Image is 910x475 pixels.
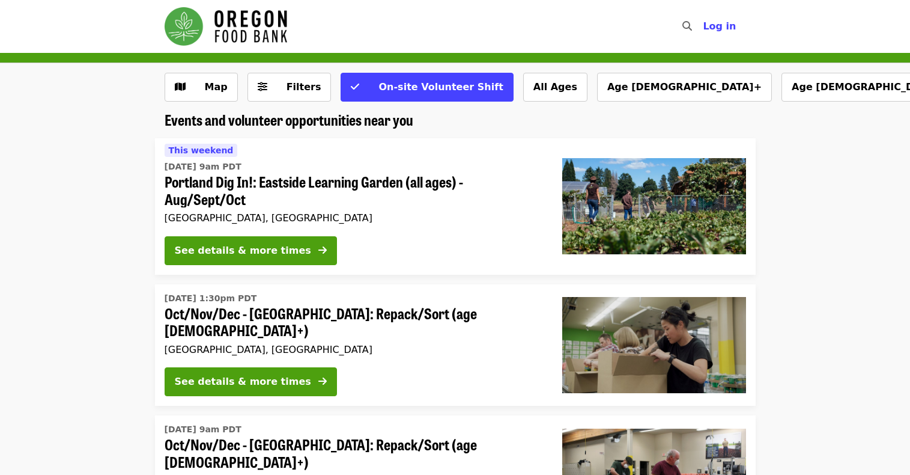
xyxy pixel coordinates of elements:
button: Filters (0 selected) [247,73,332,102]
button: On-site Volunteer Shift [341,73,513,102]
i: map icon [175,81,186,93]
span: This weekend [169,146,234,155]
button: See details & more times [165,236,337,265]
a: See details for "Oct/Nov/Dec - Portland: Repack/Sort (age 8+)" [155,284,756,406]
div: See details & more times [175,244,311,258]
span: Portland Dig In!: Eastside Learning Garden (all ages) - Aug/Sept/Oct [165,173,543,208]
button: All Ages [523,73,587,102]
div: [GEOGRAPHIC_DATA], [GEOGRAPHIC_DATA] [165,344,543,355]
img: Oregon Food Bank - Home [165,7,287,46]
span: Events and volunteer opportunities near you [165,109,413,130]
span: Oct/Nov/Dec - [GEOGRAPHIC_DATA]: Repack/Sort (age [DEMOGRAPHIC_DATA]+) [165,305,543,340]
span: Map [205,81,228,93]
i: arrow-right icon [318,245,327,256]
button: See details & more times [165,367,337,396]
i: sliders-h icon [258,81,267,93]
span: Filters [287,81,321,93]
time: [DATE] 1:30pm PDT [165,292,257,305]
span: Oct/Nov/Dec - [GEOGRAPHIC_DATA]: Repack/Sort (age [DEMOGRAPHIC_DATA]+) [165,436,543,471]
span: On-site Volunteer Shift [378,81,503,93]
div: [GEOGRAPHIC_DATA], [GEOGRAPHIC_DATA] [165,212,543,224]
i: check icon [351,81,359,93]
time: [DATE] 9am PDT [165,161,241,173]
i: arrow-right icon [318,376,327,387]
img: Oct/Nov/Dec - Portland: Repack/Sort (age 8+) organized by Oregon Food Bank [562,297,746,393]
input: Search [699,12,709,41]
a: See details for "Portland Dig In!: Eastside Learning Garden (all ages) - Aug/Sept/Oct" [155,138,756,275]
div: See details & more times [175,375,311,389]
button: Show map view [165,73,238,102]
button: Log in [693,14,745,38]
button: Age [DEMOGRAPHIC_DATA]+ [597,73,772,102]
i: search icon [682,20,692,32]
time: [DATE] 9am PDT [165,423,241,436]
span: Log in [703,20,736,32]
img: Portland Dig In!: Eastside Learning Garden (all ages) - Aug/Sept/Oct organized by Oregon Food Bank [562,158,746,254]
